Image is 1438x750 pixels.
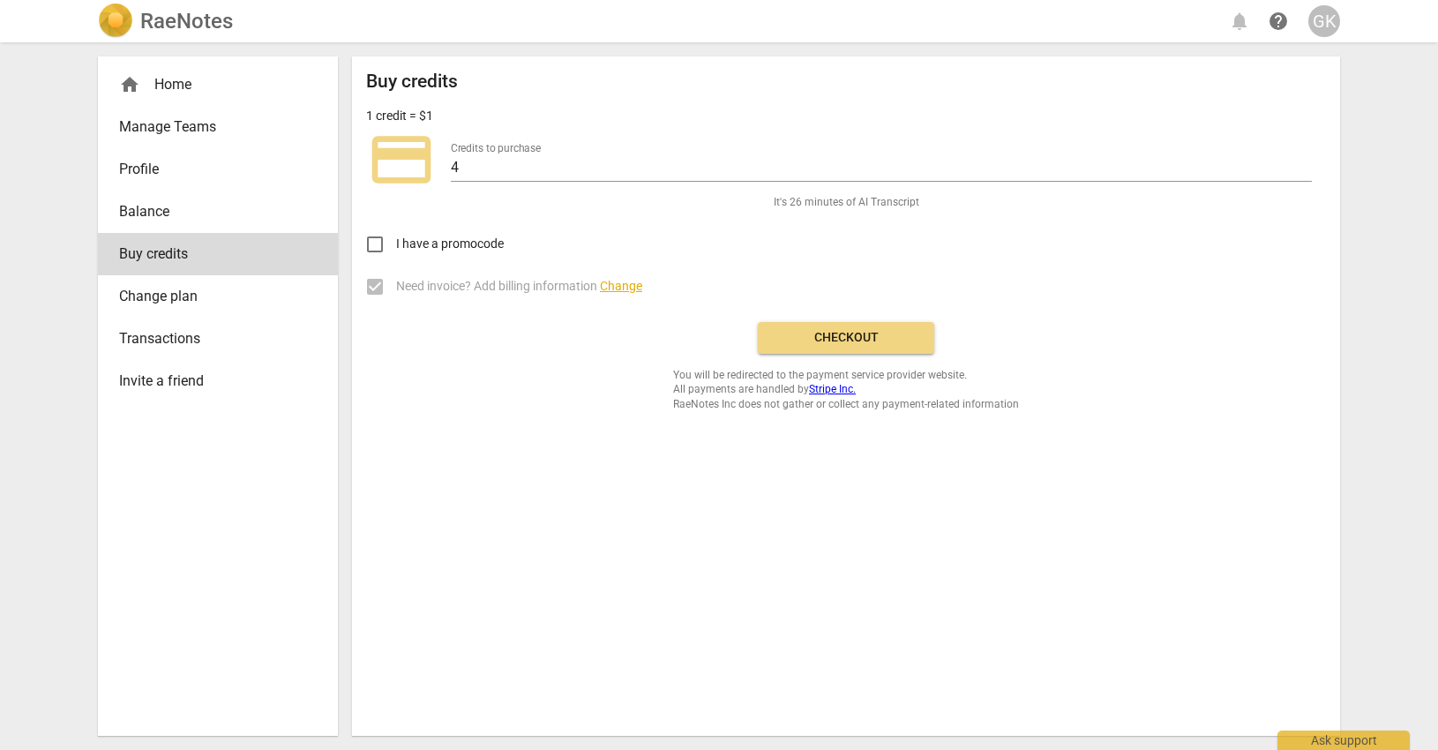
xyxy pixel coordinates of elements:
span: help [1268,11,1289,32]
label: Credits to purchase [451,143,541,154]
span: It's 26 minutes of AI Transcript [774,195,919,210]
a: Balance [98,191,338,233]
a: Stripe Inc. [809,383,856,395]
div: Home [98,64,338,106]
a: Change plan [98,275,338,318]
a: Invite a friend [98,360,338,402]
span: Change plan [119,286,303,307]
div: Home [119,74,303,95]
h2: RaeNotes [140,9,233,34]
button: GK [1308,5,1340,37]
span: Transactions [119,328,303,349]
span: Invite a friend [119,371,303,392]
span: Checkout [772,329,920,347]
a: Transactions [98,318,338,360]
a: Manage Teams [98,106,338,148]
span: Balance [119,201,303,222]
span: Change [600,279,642,293]
a: Profile [98,148,338,191]
span: home [119,74,140,95]
span: I have a promocode [396,235,504,253]
a: Buy credits [98,233,338,275]
h2: Buy credits [366,71,458,93]
a: Help [1262,5,1294,37]
span: credit_card [366,124,437,195]
span: You will be redirected to the payment service provider website. All payments are handled by RaeNo... [673,368,1019,412]
a: LogoRaeNotes [98,4,233,39]
img: Logo [98,4,133,39]
p: 1 credit = $1 [366,107,433,125]
span: Profile [119,159,303,180]
button: Checkout [758,322,934,354]
span: Buy credits [119,244,303,265]
span: Need invoice? Add billing information [396,277,642,296]
span: Manage Teams [119,116,303,138]
div: Ask support [1277,731,1410,750]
